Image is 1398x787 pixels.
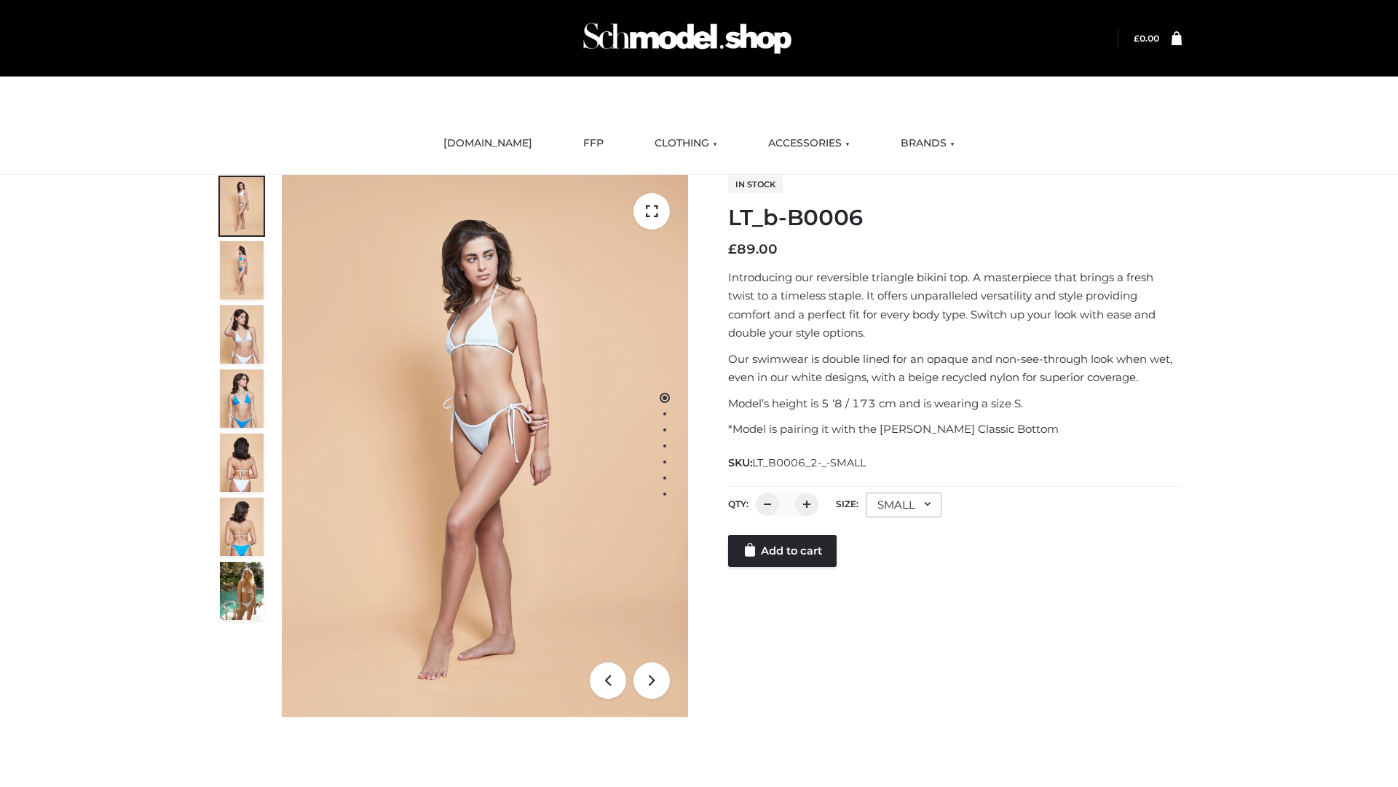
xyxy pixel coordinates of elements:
bdi: 89.00 [728,241,778,257]
label: Size: [836,498,858,509]
a: [DOMAIN_NAME] [433,128,543,160]
p: Our swimwear is double lined for an opaque and non-see-through look when wet, even in our white d... [728,350,1182,387]
a: Add to cart [728,535,837,567]
span: In stock [728,176,783,193]
img: ArielClassicBikiniTop_CloudNine_AzureSky_OW114ECO_3-scaled.jpg [220,305,264,364]
a: FFP [572,128,615,160]
span: £ [1134,33,1140,44]
span: LT_B0006_2-_-SMALL [752,456,866,469]
img: ArielClassicBikiniTop_CloudNine_AzureSky_OW114ECO_2-scaled.jpg [220,241,264,299]
img: ArielClassicBikiniTop_CloudNine_AzureSky_OW114ECO_7-scaled.jpg [220,434,264,492]
span: SKU: [728,454,867,471]
img: ArielClassicBikiniTop_CloudNine_AzureSky_OW114ECO_1-scaled.jpg [220,177,264,235]
bdi: 0.00 [1134,33,1159,44]
img: Schmodel Admin 964 [578,9,797,67]
img: ArielClassicBikiniTop_CloudNine_AzureSky_OW114ECO_4-scaled.jpg [220,369,264,428]
a: £0.00 [1134,33,1159,44]
h1: LT_b-B0006 [728,205,1182,231]
a: BRANDS [890,128,965,160]
p: Introducing our reversible triangle bikini top. A masterpiece that brings a fresh twist to a time... [728,268,1182,342]
p: Model’s height is 5 ‘8 / 173 cm and is wearing a size S. [728,394,1182,413]
img: Arieltop_CloudNine_AzureSky2.jpg [220,562,264,620]
img: ArielClassicBikiniTop_CloudNine_AzureSky_OW114ECO_1 [282,175,688,717]
p: *Model is pairing it with the [PERSON_NAME] Classic Bottom [728,420,1182,439]
div: SMALL [866,493,941,517]
a: ACCESSORIES [757,128,861,160]
a: CLOTHING [644,128,728,160]
img: ArielClassicBikiniTop_CloudNine_AzureSky_OW114ECO_8-scaled.jpg [220,498,264,556]
span: £ [728,241,737,257]
label: QTY: [728,498,749,509]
